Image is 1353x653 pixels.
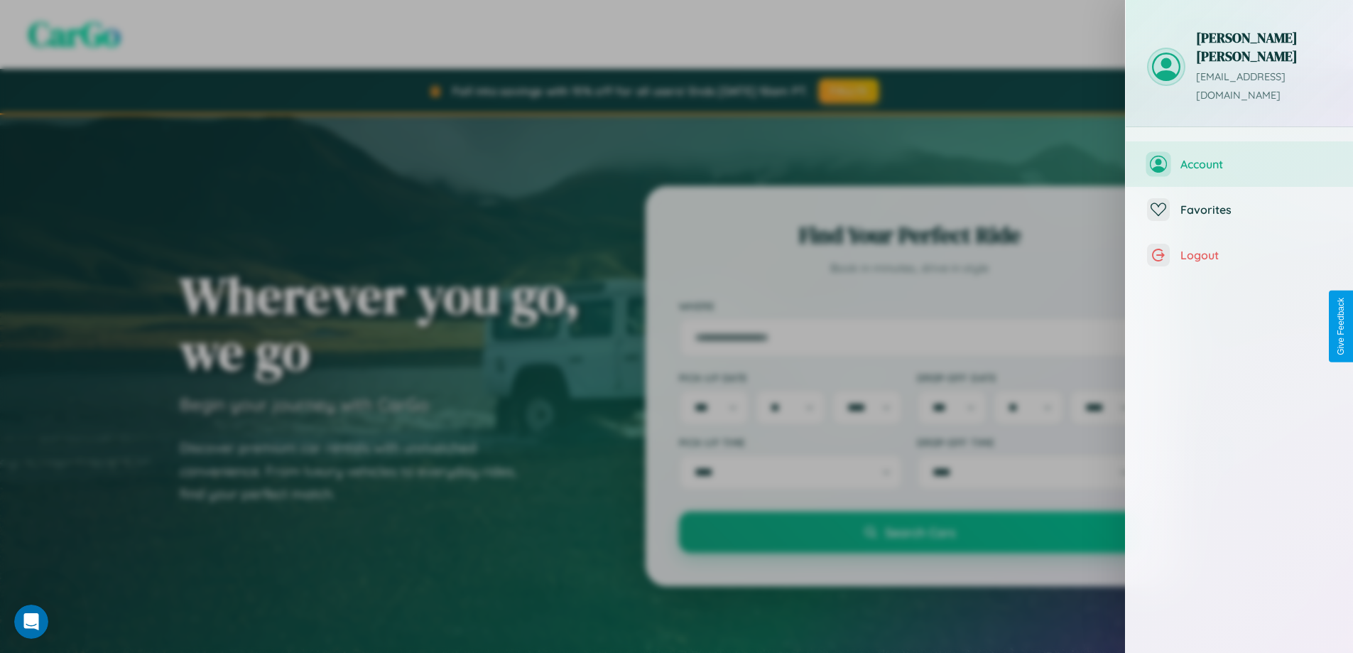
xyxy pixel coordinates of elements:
[1126,141,1353,187] button: Account
[1196,68,1332,105] p: [EMAIL_ADDRESS][DOMAIN_NAME]
[1180,248,1332,262] span: Logout
[14,605,48,639] iframe: Intercom live chat
[1180,203,1332,217] span: Favorites
[1336,298,1346,355] div: Give Feedback
[1126,232,1353,278] button: Logout
[1126,187,1353,232] button: Favorites
[1180,157,1332,171] span: Account
[1196,28,1332,65] h3: [PERSON_NAME] [PERSON_NAME]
